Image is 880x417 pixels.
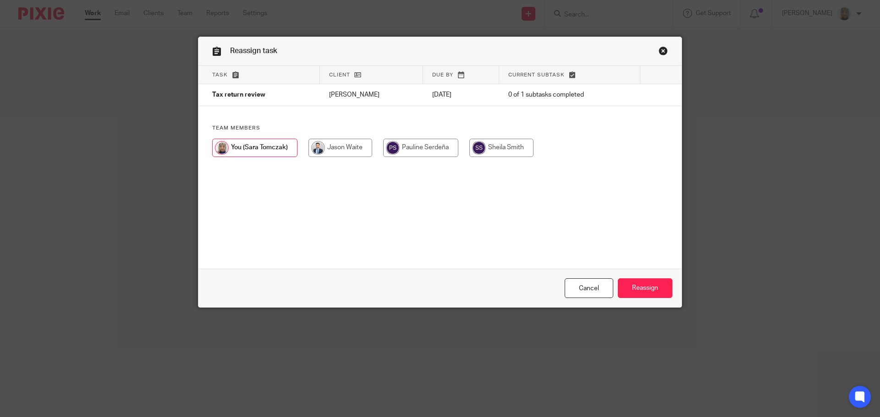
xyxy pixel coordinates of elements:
[618,278,672,298] input: Reassign
[499,84,640,106] td: 0 of 1 subtasks completed
[230,47,277,54] span: Reassign task
[432,90,489,99] p: [DATE]
[329,72,350,77] span: Client
[212,125,668,132] h4: Team members
[508,72,565,77] span: Current subtask
[432,72,453,77] span: Due by
[329,90,414,99] p: [PERSON_NAME]
[565,278,613,298] a: Close this dialog window
[212,92,265,98] span: Tax return review
[212,72,228,77] span: Task
[659,46,668,59] a: Close this dialog window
